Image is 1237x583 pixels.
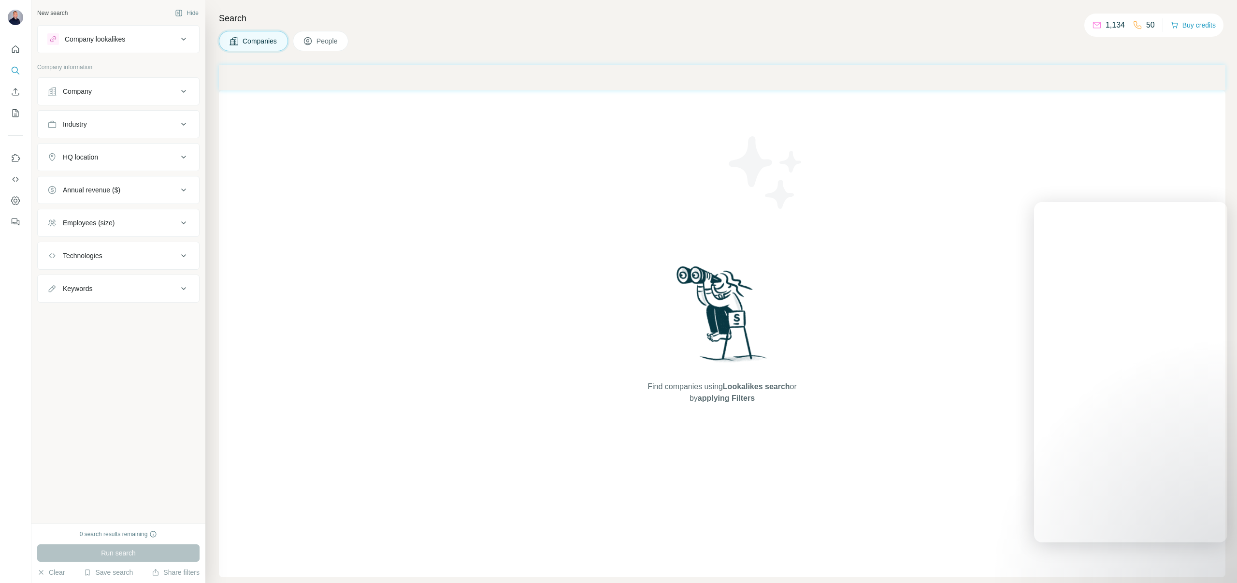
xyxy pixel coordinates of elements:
[63,218,115,228] div: Employees (size)
[1106,19,1125,31] p: 1,134
[65,34,125,44] div: Company lookalikes
[8,62,23,79] button: Search
[38,113,199,136] button: Industry
[37,63,200,72] p: Company information
[63,284,92,293] div: Keywords
[8,83,23,101] button: Enrich CSV
[316,36,339,46] span: People
[84,568,133,577] button: Save search
[63,185,120,195] div: Annual revenue ($)
[38,28,199,51] button: Company lookalikes
[37,568,65,577] button: Clear
[8,171,23,188] button: Use Surfe API
[219,12,1225,25] h4: Search
[8,104,23,122] button: My lists
[645,381,799,404] span: Find companies using or by
[63,119,87,129] div: Industry
[722,129,809,216] img: Surfe Illustration - Stars
[38,277,199,300] button: Keywords
[38,211,199,234] button: Employees (size)
[63,87,92,96] div: Company
[698,394,755,402] span: applying Filters
[243,36,278,46] span: Companies
[8,10,23,25] img: Avatar
[38,80,199,103] button: Company
[1171,18,1216,32] button: Buy credits
[38,244,199,267] button: Technologies
[168,6,205,20] button: Hide
[152,568,200,577] button: Share filters
[672,263,773,371] img: Surfe Illustration - Woman searching with binoculars
[63,251,102,261] div: Technologies
[8,149,23,167] button: Use Surfe on LinkedIn
[63,152,98,162] div: HQ location
[37,9,68,17] div: New search
[8,213,23,231] button: Feedback
[8,41,23,58] button: Quick start
[38,178,199,202] button: Annual revenue ($)
[1146,19,1155,31] p: 50
[219,65,1225,90] iframe: Banner
[38,146,199,169] button: HQ location
[80,530,158,539] div: 0 search results remaining
[723,382,790,391] span: Lookalikes search
[1034,202,1227,542] iframe: Intercom live chat
[8,192,23,209] button: Dashboard
[1204,550,1227,573] iframe: Intercom live chat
